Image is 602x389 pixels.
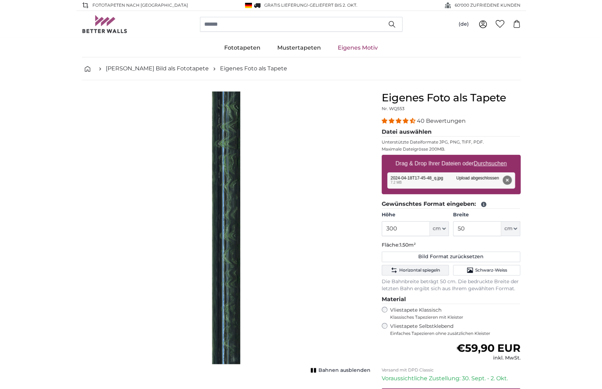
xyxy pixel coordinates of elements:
[245,3,252,8] img: Deutschland
[382,211,449,218] label: Höhe
[390,307,514,320] label: Vliestapete Klassisch
[382,91,520,104] h1: Eigenes Foto als Tapete
[382,106,404,111] span: Nr. WQ553
[417,117,466,124] span: 40 Bewertungen
[382,139,520,145] p: Unterstützte Dateiformate JPG, PNG, TIFF, PDF.
[453,18,474,31] button: (de)
[382,278,520,292] p: Die Bahnbreite beträgt 50 cm. Die bedruckte Breite der letzten Bahn ergibt sich aus Ihrem gewählt...
[504,225,512,232] span: cm
[269,39,329,57] a: Mustertapeten
[393,157,510,171] label: Drag & Drop Ihrer Dateien oder
[329,39,386,57] a: Eigenes Motiv
[390,323,520,336] label: Vliestapete Selbstklebend
[382,117,417,124] span: 4.38 stars
[382,265,449,275] button: Horizontal spiegeln
[456,342,520,355] span: €59,90 EUR
[220,64,287,73] a: Eigenes Foto als Tapete
[455,2,520,8] span: 60'000 ZUFRIEDENE KUNDEN
[82,15,128,33] img: Betterwalls
[433,225,441,232] span: cm
[390,331,520,336] span: Einfaches Tapezieren ohne zusätzlichen Kleister
[382,242,520,249] p: Fläche:
[382,146,520,152] p: Maximale Dateigrösse 200MB.
[473,160,506,166] u: Durchsuchen
[308,2,357,8] span: -
[106,64,209,73] a: [PERSON_NAME] Bild als Fototapete
[390,314,514,320] span: Klassisches Tapezieren mit Kleister
[501,221,520,236] button: cm
[382,367,520,373] p: Versand mit DPD Classic
[453,265,520,275] button: Schwarz-Weiss
[82,91,370,373] div: 1 of 1
[382,295,520,304] legend: Material
[82,57,520,80] nav: breadcrumbs
[216,39,269,57] a: Fototapeten
[453,211,520,218] label: Breite
[309,365,370,375] button: Bahnen ausblenden
[310,2,357,8] span: Geliefert bis 2. Okt.
[399,267,440,273] span: Horizontal spiegeln
[430,221,449,236] button: cm
[382,200,520,209] legend: Gewünschtes Format eingeben:
[456,355,520,362] div: inkl. MwSt.
[92,2,188,8] span: Fototapeten nach [GEOGRAPHIC_DATA]
[400,242,416,248] span: 1.50m²
[318,367,370,374] span: Bahnen ausblenden
[475,267,507,273] span: Schwarz-Weiss
[264,2,308,8] span: GRATIS Lieferung!
[382,128,520,136] legend: Datei auswählen
[382,251,520,262] button: Bild Format zurücksetzen
[382,374,520,383] p: Voraussichtliche Zustellung: 30. Sept. - 2. Okt.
